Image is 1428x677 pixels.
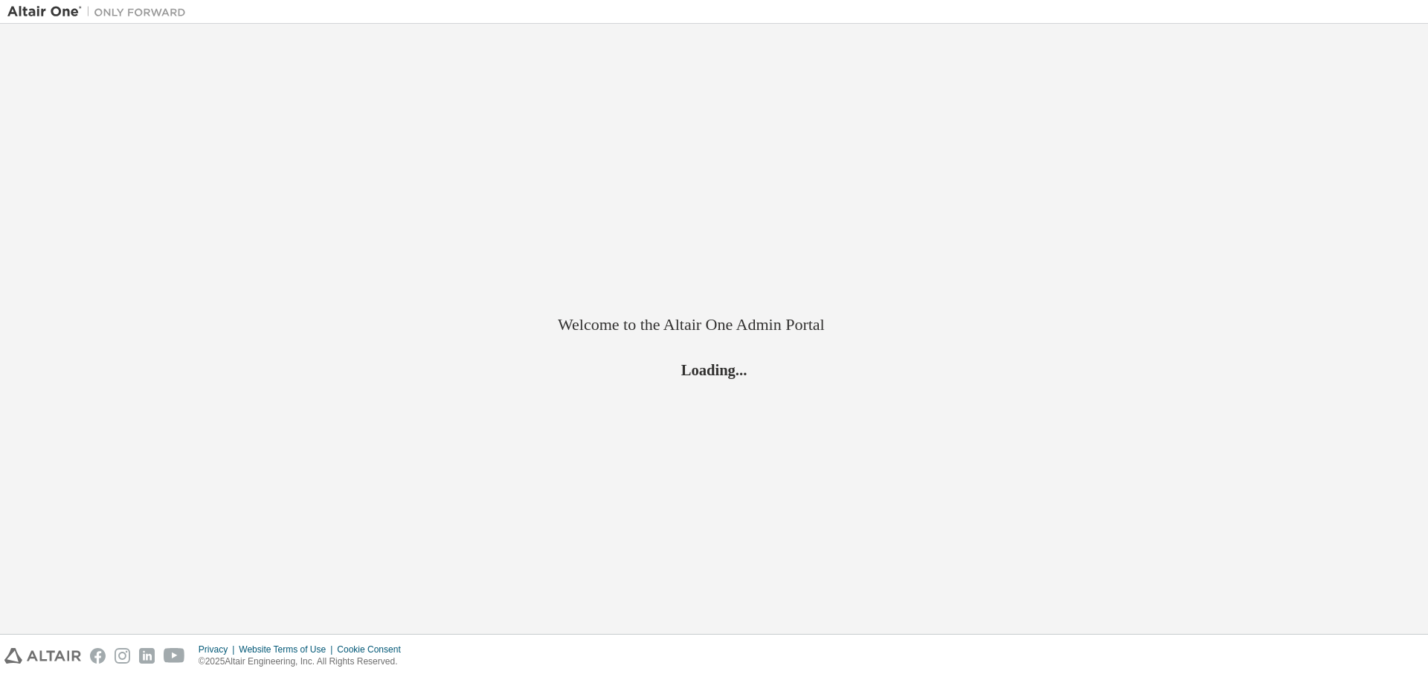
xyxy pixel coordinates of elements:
[199,655,410,668] p: © 2025 Altair Engineering, Inc. All Rights Reserved.
[199,644,239,655] div: Privacy
[4,648,81,664] img: altair_logo.svg
[558,314,870,335] h2: Welcome to the Altair One Admin Portal
[139,648,155,664] img: linkedin.svg
[90,648,106,664] img: facebook.svg
[7,4,193,19] img: Altair One
[239,644,337,655] div: Website Terms of Use
[164,648,185,664] img: youtube.svg
[337,644,409,655] div: Cookie Consent
[115,648,130,664] img: instagram.svg
[558,360,870,379] h2: Loading...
